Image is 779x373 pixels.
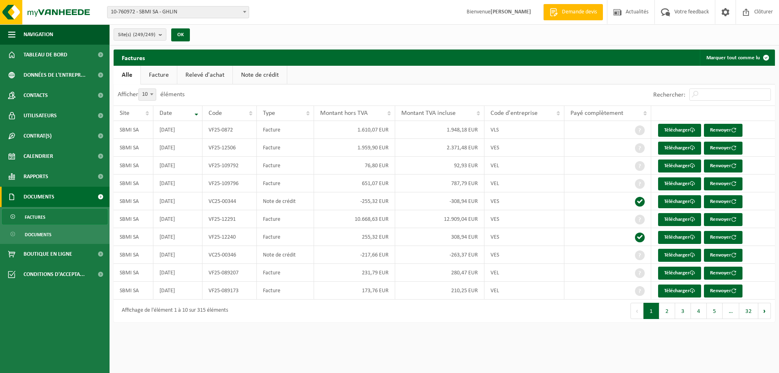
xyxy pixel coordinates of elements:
[257,246,314,264] td: Note de crédit
[107,6,249,18] span: 10-760972 - SBMI SA - GHLIN
[401,110,456,116] span: Montant TVA incluse
[560,8,599,16] span: Demande devis
[153,264,202,282] td: [DATE]
[159,110,172,116] span: Date
[395,264,485,282] td: 280,47 EUR
[153,175,202,192] td: [DATE]
[675,303,691,319] button: 3
[704,249,742,262] button: Renvoyer
[153,192,202,210] td: [DATE]
[658,285,701,298] a: Télécharger
[171,28,190,41] button: OK
[257,175,314,192] td: Facture
[25,227,52,242] span: Documents
[704,231,742,244] button: Renvoyer
[484,282,564,300] td: VEL
[114,50,153,65] h2: Factures
[704,160,742,172] button: Renvoyer
[758,303,771,319] button: Next
[257,228,314,246] td: Facture
[114,246,153,264] td: SBMI SA
[114,157,153,175] td: SBMI SA
[202,139,257,157] td: VF25-12506
[704,177,742,190] button: Renvoyer
[114,28,166,41] button: Site(s)(249/249)
[658,195,701,208] a: Télécharger
[202,282,257,300] td: VF25-089173
[153,246,202,264] td: [DATE]
[114,228,153,246] td: SBMI SA
[114,175,153,192] td: SBMI SA
[141,66,177,84] a: Facture
[118,304,228,318] div: Affichage de l'élément 1 à 10 sur 315 éléments
[24,106,57,126] span: Utilisateurs
[314,121,395,139] td: 1.610,07 EUR
[484,175,564,192] td: VEL
[114,192,153,210] td: SBMI SA
[202,192,257,210] td: VC25-00344
[24,45,67,65] span: Tableau de bord
[691,303,707,319] button: 4
[395,139,485,157] td: 2.371,48 EUR
[484,192,564,210] td: VES
[202,246,257,264] td: VC25-00346
[395,228,485,246] td: 308,94 EUR
[314,210,395,228] td: 10.668,63 EUR
[314,228,395,246] td: 255,32 EUR
[263,110,275,116] span: Type
[257,192,314,210] td: Note de crédit
[24,146,53,166] span: Calendrier
[120,110,129,116] span: Site
[257,139,314,157] td: Facture
[395,175,485,192] td: 787,79 EUR
[114,264,153,282] td: SBMI SA
[138,88,156,101] span: 10
[24,264,85,285] span: Conditions d'accepta...
[491,110,538,116] span: Code d'entreprise
[139,89,156,100] span: 10
[108,6,249,18] span: 10-760972 - SBMI SA - GHLIN
[24,187,54,207] span: Documents
[257,121,314,139] td: Facture
[153,210,202,228] td: [DATE]
[314,157,395,175] td: 76,80 EUR
[631,303,643,319] button: Previous
[314,192,395,210] td: -255,32 EUR
[153,157,202,175] td: [DATE]
[570,110,623,116] span: Payé complètement
[395,157,485,175] td: 92,93 EUR
[202,228,257,246] td: VF25-12240
[314,264,395,282] td: 231,79 EUR
[658,177,701,190] a: Télécharger
[314,282,395,300] td: 173,76 EUR
[704,124,742,137] button: Renvoyer
[395,210,485,228] td: 12.909,04 EUR
[484,210,564,228] td: VES
[484,139,564,157] td: VES
[153,121,202,139] td: [DATE]
[257,157,314,175] td: Facture
[658,249,701,262] a: Télécharger
[658,124,701,137] a: Télécharger
[114,121,153,139] td: SBMI SA
[643,303,659,319] button: 1
[653,92,685,98] label: Rechercher:
[484,246,564,264] td: VES
[491,9,531,15] strong: [PERSON_NAME]
[395,282,485,300] td: 210,25 EUR
[658,142,701,155] a: Télécharger
[202,210,257,228] td: VF25-12291
[543,4,603,20] a: Demande devis
[24,166,48,187] span: Rapports
[723,303,739,319] span: …
[177,66,232,84] a: Relevé d'achat
[133,32,155,37] count: (249/249)
[314,139,395,157] td: 1.959,90 EUR
[202,157,257,175] td: VF25-109792
[153,139,202,157] td: [DATE]
[704,285,742,298] button: Renvoyer
[153,228,202,246] td: [DATE]
[202,121,257,139] td: VF25-0872
[25,209,45,225] span: Factures
[484,228,564,246] td: VES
